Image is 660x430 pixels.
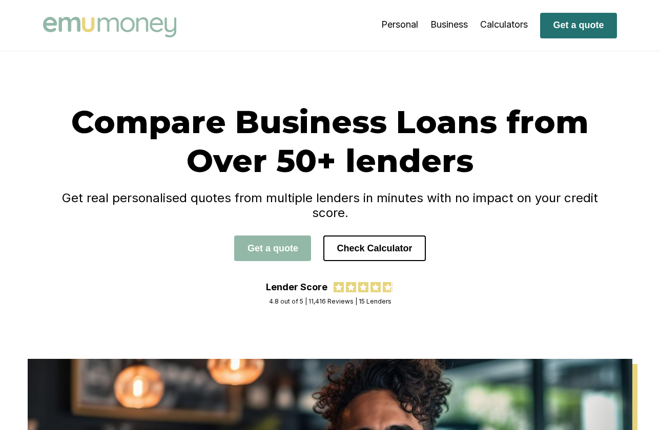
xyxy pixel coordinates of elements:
[540,19,617,30] a: Get a quote
[346,282,356,292] img: review star
[266,282,327,292] div: Lender Score
[43,17,176,37] img: Emu Money logo
[234,235,311,261] button: Get a quote
[43,102,617,180] h1: Compare Business Loans from Over 50+ lenders
[43,190,617,220] h4: Get real personalised quotes from multiple lenders in minutes with no impact on your credit score.
[358,282,368,292] img: review star
[323,243,425,253] a: Check Calculator
[383,282,393,292] img: review star
[323,235,425,261] button: Check Calculator
[540,13,617,38] button: Get a quote
[234,243,311,253] a: Get a quote
[334,282,344,292] img: review star
[370,282,381,292] img: review star
[269,297,391,305] div: 4.8 out of 5 | 11,416 Reviews | 15 Lenders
